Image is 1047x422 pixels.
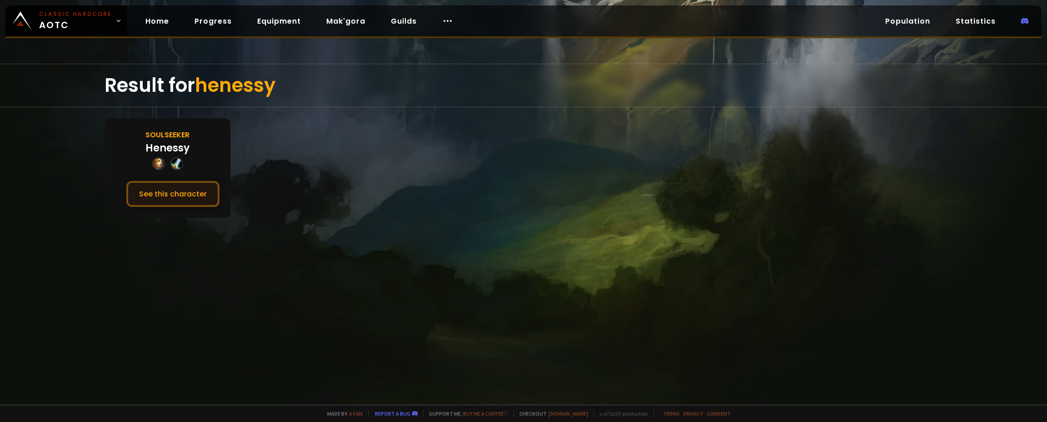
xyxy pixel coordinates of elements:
[948,12,1003,30] a: Statistics
[423,410,508,417] span: Support me,
[548,410,588,417] a: [DOMAIN_NAME]
[663,410,680,417] a: Terms
[514,410,588,417] span: Checkout
[683,410,703,417] a: Privacy
[195,72,275,99] span: henessy
[39,10,112,32] span: AOTC
[145,141,189,156] div: Henessy
[250,12,308,30] a: Equipment
[593,410,648,417] span: v. d752d5 - production
[145,129,189,141] div: Soulseeker
[126,181,219,207] button: See this character
[384,12,424,30] a: Guilds
[105,64,942,107] div: Result for
[322,410,363,417] span: Made by
[5,5,127,36] a: Classic HardcoreAOTC
[138,12,176,30] a: Home
[39,10,112,18] small: Classic Hardcore
[187,12,239,30] a: Progress
[463,410,508,417] a: Buy me a coffee
[707,410,731,417] a: Consent
[878,12,937,30] a: Population
[375,410,410,417] a: Report a bug
[319,12,373,30] a: Mak'gora
[349,410,363,417] a: a fan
